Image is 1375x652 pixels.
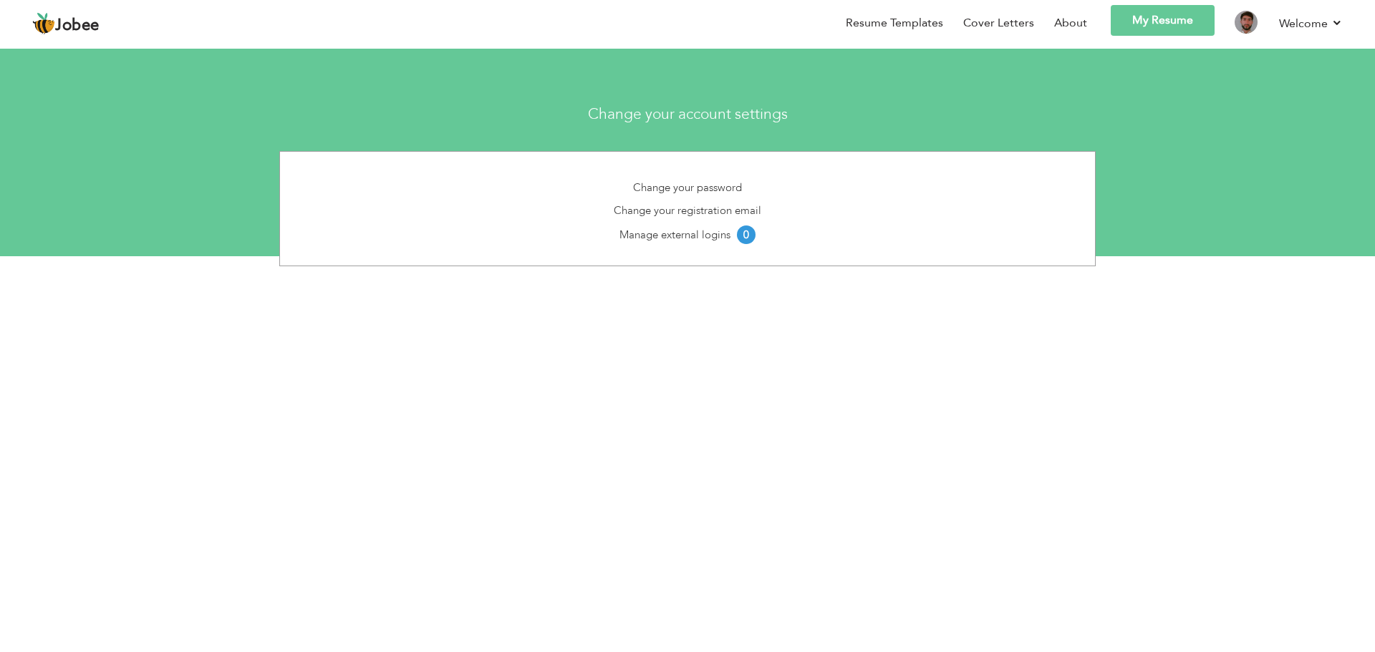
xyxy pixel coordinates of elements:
a: Welcome [1279,15,1343,32]
a: Resume Templates [846,15,943,31]
img: jobee.io [32,12,55,35]
span: Jobee [55,18,100,34]
a: Cover Letters [963,15,1034,31]
a: Change your registration email [614,203,761,218]
a: My Resume [1111,5,1215,36]
img: Profile Img [1235,11,1258,34]
a: Manage external logins [619,228,730,242]
span: 0 [737,225,756,244]
a: Change your password [633,180,742,195]
h3: Change your account settings [183,106,1192,122]
a: About [1054,15,1087,31]
a: Jobee [32,12,100,35]
a: 0 [733,228,756,242]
